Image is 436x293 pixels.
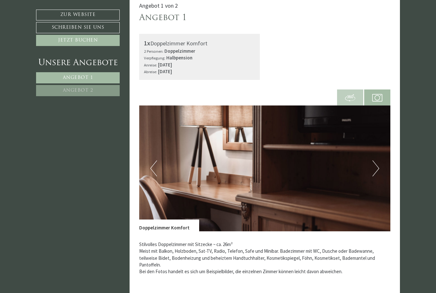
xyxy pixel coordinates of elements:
[372,93,382,103] img: camera.svg
[10,30,91,34] small: 14:06
[144,55,165,60] small: Verpflegung:
[36,35,120,46] a: Jetzt buchen
[36,10,120,20] a: Zur Website
[139,12,187,24] div: Angebot 1
[139,220,199,231] div: Doppelzimmer Komfort
[150,160,157,176] button: Previous
[164,48,195,54] b: Doppelzimmer
[36,22,120,33] a: Schreiben Sie uns
[166,55,192,61] b: Halbpension
[158,62,172,68] b: [DATE]
[36,57,120,69] div: Unsere Angebote
[210,168,252,180] button: Senden
[5,17,94,35] div: Guten Tag, wie können wir Ihnen helfen?
[144,39,150,47] b: 1x
[139,241,391,275] p: Stilvolles Doppelzimmer mit Sitzecke ~ ca. 26m² Meist mit Balkon, Holzboden, Sat-TV, Radio, Telef...
[144,49,163,54] small: 2 Personen:
[10,18,91,23] div: Montis – Active Nature Spa
[63,75,93,80] span: Angebot 1
[144,69,157,74] small: Abreise:
[115,5,137,15] div: [DATE]
[372,160,379,176] button: Next
[139,2,178,9] span: Angebot 1 von 2
[144,62,157,67] small: Anreise:
[345,93,355,103] img: 360-grad.svg
[63,88,93,93] span: Angebot 2
[139,105,391,231] img: image
[158,68,172,74] b: [DATE]
[144,39,255,48] div: Doppelzimmer Komfort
